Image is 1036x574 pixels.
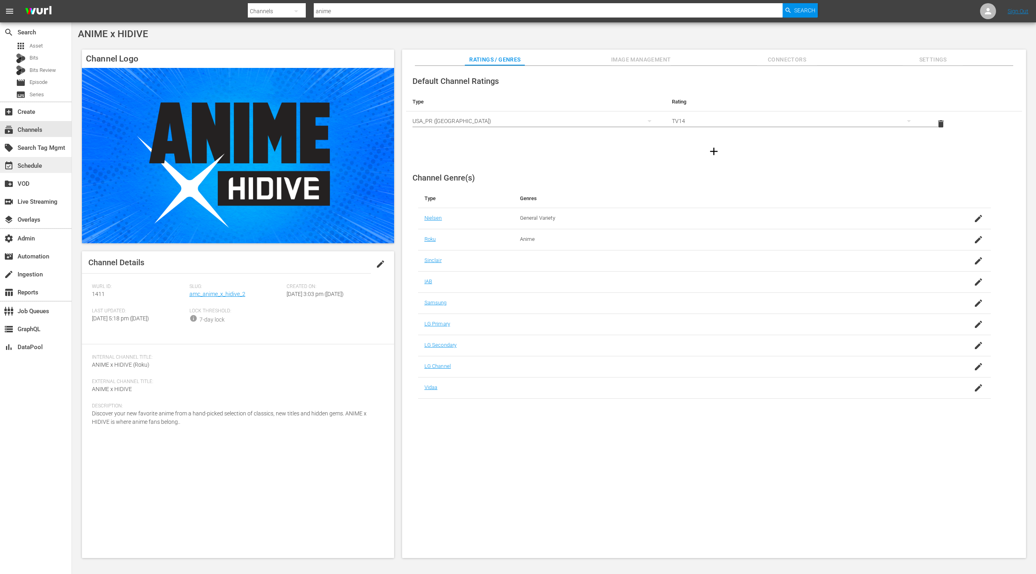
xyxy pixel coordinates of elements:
span: Search [4,28,14,37]
span: Description: [92,403,380,409]
th: Rating [665,92,925,111]
a: LG Secondary [424,342,457,348]
button: Search [783,3,818,18]
a: Sign Out [1008,8,1028,14]
span: Series [30,91,44,99]
a: LG Primary [424,321,450,327]
div: 7-day lock [199,316,225,324]
span: Automation [4,252,14,261]
span: Created On: [287,284,380,290]
span: Overlays [4,215,14,224]
a: LG Channel [424,363,451,369]
span: Wurl ID: [92,284,185,290]
span: Bits Review [30,66,56,74]
span: GraphQL [4,324,14,334]
a: Vidaa [424,384,438,390]
span: Slug: [189,284,283,290]
a: Samsung [424,300,447,306]
span: Search [794,3,815,18]
span: Internal Channel Title: [92,354,380,361]
span: Asset [30,42,43,50]
a: Roku [424,236,436,242]
span: Live Streaming [4,197,14,207]
a: Sinclair [424,257,442,263]
h4: Channel Logo [82,50,394,68]
span: Ingestion [4,270,14,279]
span: Default Channel Ratings [412,76,499,86]
th: Genres [514,189,927,208]
th: Type [406,92,665,111]
span: Schedule [4,161,14,171]
span: Search Tag Mgmt [4,143,14,153]
div: TV14 [672,110,918,132]
span: DataPool [4,342,14,352]
span: Channels [4,125,14,135]
table: simple table [406,92,1022,136]
span: Job Queues [4,306,14,316]
div: Bits [16,54,26,63]
span: Bits [30,54,38,62]
span: ANIME x HIDIVE (Roku) [92,361,149,368]
span: VOD [4,179,14,189]
span: Create [4,107,14,117]
img: ANIME x HIDIVE [82,68,394,243]
img: ans4CAIJ8jUAAAAAAAAAAAAAAAAAAAAAAAAgQb4GAAAAAAAAAAAAAAAAAAAAAAAAJMjXAAAAAAAAAAAAAAAAAAAAAAAAgAT5G... [19,2,58,21]
span: Connectors [757,55,817,65]
span: Ratings / Genres [465,55,525,65]
span: Episode [16,78,26,87]
span: Image Management [611,55,671,65]
span: Series [16,90,26,99]
span: ANIME x HIDIVE [78,28,148,40]
th: Type [418,189,514,208]
span: Channel Details [88,258,144,267]
div: USA_PR ([GEOGRAPHIC_DATA]) [412,110,659,132]
span: Lock Threshold: [189,308,283,314]
button: edit [371,254,390,274]
a: IAB [424,278,432,284]
span: info [189,314,197,322]
span: Asset [16,41,26,51]
span: ANIME x HIDIVE [92,386,132,392]
a: amc_anime_x_hidive_2 [189,291,245,297]
span: menu [5,6,14,16]
button: delete [931,114,950,133]
span: [DATE] 5:18 pm ([DATE]) [92,315,149,322]
span: Reports [4,288,14,297]
span: edit [376,259,385,269]
span: External Channel Title: [92,379,380,385]
span: delete [936,119,946,129]
div: Bits Review [16,66,26,75]
span: [DATE] 3:03 pm ([DATE]) [287,291,344,297]
span: 1411 [92,291,105,297]
a: Nielsen [424,215,442,221]
span: Settings [903,55,963,65]
span: Admin [4,234,14,243]
span: Episode [30,78,48,86]
span: Last Updated: [92,308,185,314]
span: Channel Genre(s) [412,173,475,183]
span: Discover your new favorite anime from a hand-picked selection of classics, new titles and hidden ... [92,410,367,425]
